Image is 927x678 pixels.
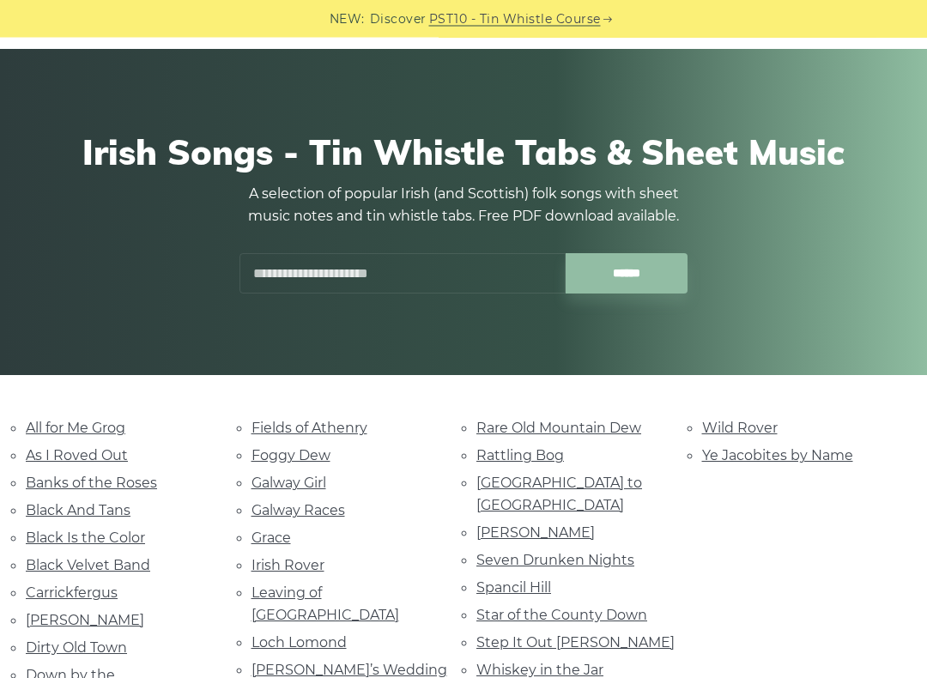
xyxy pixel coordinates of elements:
[26,530,145,547] a: Black Is the Color
[26,613,144,629] a: [PERSON_NAME]
[26,558,150,574] a: Black Velvet Band
[476,475,642,514] a: [GEOGRAPHIC_DATA] to [GEOGRAPHIC_DATA]
[476,608,647,624] a: Star of the County Down
[476,421,641,437] a: Rare Old Mountain Dew
[251,421,367,437] a: Fields of Athenry
[26,503,130,519] a: Black And Tans
[251,635,347,651] a: Loch Lomond
[251,530,291,547] a: Grace
[26,640,127,657] a: Dirty Old Town
[251,558,324,574] a: Irish Rover
[251,448,330,464] a: Foggy Dew
[251,585,399,624] a: Leaving of [GEOGRAPHIC_DATA]
[34,132,893,173] h1: Irish Songs - Tin Whistle Tabs & Sheet Music
[26,475,157,492] a: Banks of the Roses
[251,503,345,519] a: Galway Races
[476,448,564,464] a: Rattling Bog
[476,580,551,596] a: Spancil Hill
[476,635,675,651] a: Step It Out [PERSON_NAME]
[232,184,695,228] p: A selection of popular Irish (and Scottish) folk songs with sheet music notes and tin whistle tab...
[702,448,853,464] a: Ye Jacobites by Name
[476,525,595,542] a: [PERSON_NAME]
[251,475,326,492] a: Galway Girl
[26,448,128,464] a: As I Roved Out
[370,9,427,29] span: Discover
[26,421,125,437] a: All for Me Grog
[330,9,365,29] span: NEW:
[429,9,601,29] a: PST10 - Tin Whistle Course
[476,553,634,569] a: Seven Drunken Nights
[702,421,778,437] a: Wild Rover
[26,585,118,602] a: Carrickfergus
